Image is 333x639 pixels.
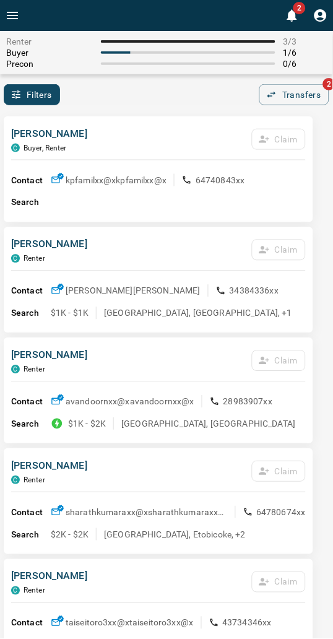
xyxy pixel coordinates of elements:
[11,418,51,431] p: Search
[11,570,87,585] p: [PERSON_NAME]
[280,3,305,28] button: 2
[196,174,245,186] p: 64740843xx
[66,285,201,297] p: [PERSON_NAME] [PERSON_NAME]
[6,59,93,69] span: Precon
[11,365,20,374] div: condos.ca
[66,174,166,186] p: kpfamilxx@x kpfamilxx@x
[11,348,87,363] p: [PERSON_NAME]
[51,307,89,319] p: $1K - $1K
[24,587,45,596] p: Renter
[121,418,295,430] p: [GEOGRAPHIC_DATA], [GEOGRAPHIC_DATA]
[24,254,45,263] p: Renter
[11,307,51,320] p: Search
[11,587,20,596] div: condos.ca
[6,48,93,58] span: Buyer
[230,285,279,297] p: 34384336xx
[11,476,20,485] div: condos.ca
[24,365,45,374] p: Renter
[11,254,20,263] div: condos.ca
[104,529,246,541] p: [GEOGRAPHIC_DATA], Etobicoke, +2
[257,506,306,519] p: 64780674xx
[51,529,89,541] p: $2K - $2K
[223,617,272,630] p: 43734346xx
[283,37,327,46] span: 3 / 3
[11,144,20,152] div: condos.ca
[11,126,87,141] p: [PERSON_NAME]
[11,617,51,630] p: Contact
[11,285,51,298] p: Contact
[293,2,306,14] span: 2
[308,3,333,28] button: Profile
[11,196,51,209] p: Search
[223,396,273,408] p: 28983907xx
[68,418,106,430] p: $1K - $2K
[24,476,45,485] p: Renter
[11,237,87,252] p: [PERSON_NAME]
[4,84,60,105] button: Filters
[24,144,67,152] p: Buyer, Renter
[259,84,329,105] button: Transfers
[11,459,87,474] p: [PERSON_NAME]
[283,48,327,58] span: 1 / 6
[66,506,228,519] p: sharathkumaraxx@x sharathkumaraxx@x
[11,396,51,409] p: Contact
[283,59,327,69] span: 0 / 6
[66,396,194,408] p: avandoornxx@x avandoornxx@x
[11,174,51,187] p: Contact
[66,617,194,630] p: taiseitoro3xx@x taiseitoro3xx@x
[6,37,93,46] span: Renter
[11,529,51,542] p: Search
[11,506,51,519] p: Contact
[104,307,292,319] p: [GEOGRAPHIC_DATA], [GEOGRAPHIC_DATA], +1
